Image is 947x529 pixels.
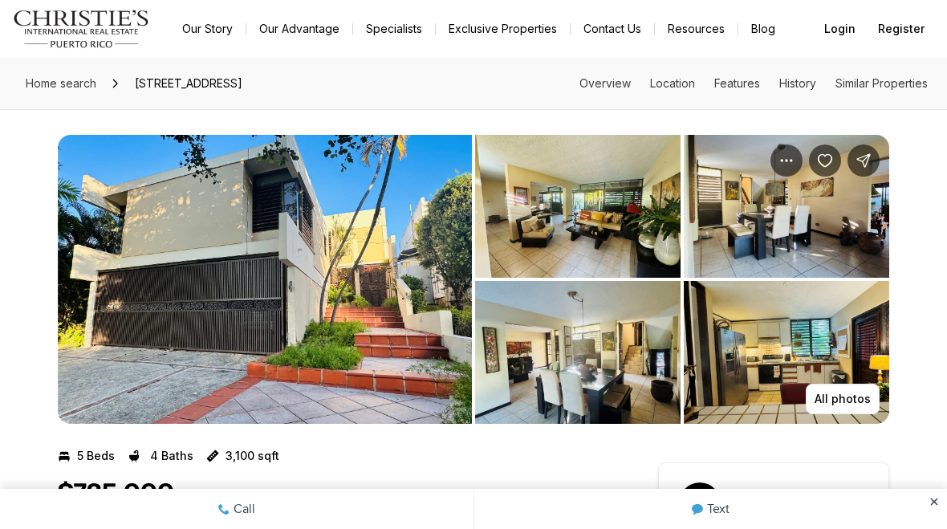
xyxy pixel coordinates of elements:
a: Skip to: Location [650,76,695,90]
a: Our Story [169,18,246,40]
li: 2 of 4 [475,135,889,424]
a: Skip to: Overview [579,76,631,90]
button: Contact Us [571,18,654,40]
li: 1 of 4 [58,135,472,424]
p: 4 Baths [150,450,193,462]
button: Login [815,13,865,45]
a: Skip to: History [779,76,816,90]
button: Register [868,13,934,45]
span: Login [824,22,856,35]
button: Share Property: 21 A ST., VILLAS DE TINTILLO DEV. [847,144,880,177]
a: Home search [19,71,103,96]
button: View image gallery [684,281,889,424]
button: Property options [770,144,803,177]
a: Specialists [353,18,435,40]
img: logo [13,10,150,48]
div: Listing Photos [58,135,889,424]
button: Save Property: 21 A ST., VILLAS DE TINTILLO DEV. [809,144,841,177]
span: Home search [26,76,96,90]
a: Resources [655,18,738,40]
button: All photos [806,384,880,414]
p: 3,100 sqft [226,450,279,462]
button: View image gallery [58,135,472,424]
button: View image gallery [475,135,681,278]
a: Skip to: Features [714,76,760,90]
a: Exclusive Properties [436,18,570,40]
button: View image gallery [684,135,889,278]
nav: Page section menu [579,77,928,90]
span: Register [878,22,925,35]
a: Blog [738,18,788,40]
span: [STREET_ADDRESS] [128,71,249,96]
p: 5 Beds [77,450,115,462]
button: 4 Baths [128,443,193,469]
a: Skip to: Similar Properties [835,76,928,90]
p: All photos [815,393,871,405]
button: View image gallery [475,281,681,424]
a: Our Advantage [246,18,352,40]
